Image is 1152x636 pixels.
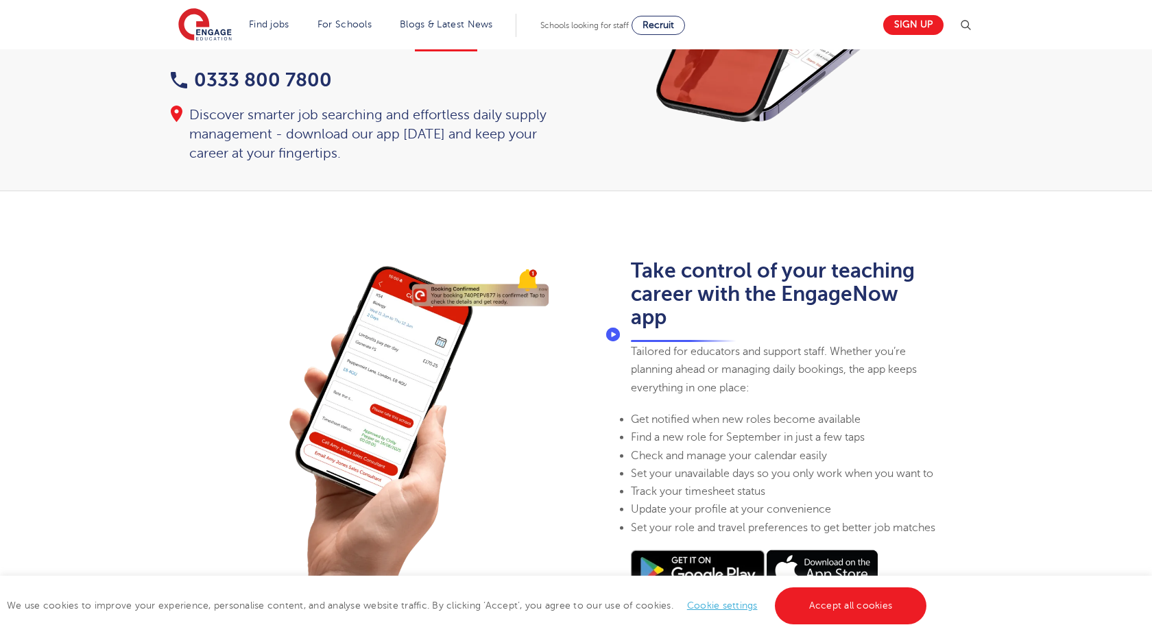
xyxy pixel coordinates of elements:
span: Find a new role for September in just a few taps [631,431,865,443]
span: Check and manage your calendar easily [631,449,827,461]
span: Schools looking for staff [540,21,629,30]
a: 0333 800 7800 [171,69,332,90]
span: Tailored for educators and support staff. Whether you’re planning ahead or managing daily booking... [631,345,917,394]
span: Get notified when new roles become available [631,413,861,426]
span: Set your role and travel preferences to get better job matches [631,521,935,533]
div: Discover smarter job searching and effortless daily supply management - download our app [DATE] a... [171,106,563,163]
span: Track your timesheet status [631,485,765,498]
a: Find jobs [249,19,289,29]
span: Update your profile at your convenience [631,503,831,515]
img: Engage Education [178,8,232,42]
a: Recruit [632,16,685,35]
span: We use cookies to improve your experience, personalise content, and analyse website traffic. By c... [7,600,930,611]
a: For Schools [317,19,372,29]
a: Blogs & Latest News [400,19,493,29]
b: Take control of your teaching career with the EngageNow app [631,259,915,329]
a: Sign up [883,15,944,35]
span: Recruit [643,20,674,30]
a: Cookie settings [687,600,758,611]
a: Accept all cookies [775,587,927,624]
span: Set your unavailable days so you only work when you want to [631,467,933,479]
